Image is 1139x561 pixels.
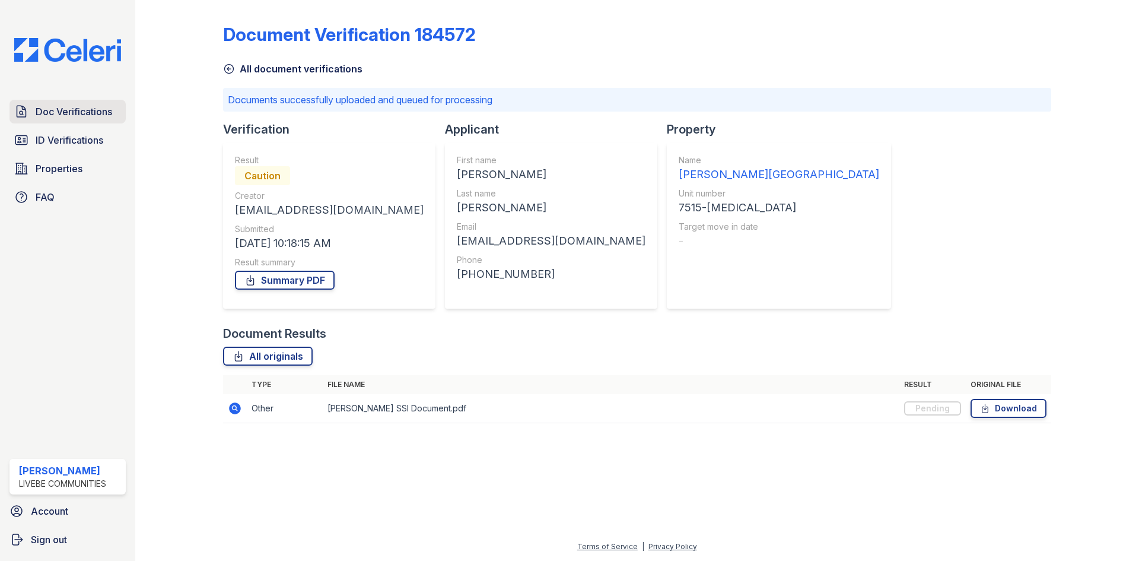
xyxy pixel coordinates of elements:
div: [DATE] 10:18:15 AM [235,235,424,252]
a: ID Verifications [9,128,126,152]
div: [PERSON_NAME][GEOGRAPHIC_DATA] [679,166,879,183]
div: Result summary [235,256,424,268]
a: Name [PERSON_NAME][GEOGRAPHIC_DATA] [679,154,879,183]
div: Email [457,221,645,233]
a: Properties [9,157,126,180]
div: - [679,233,879,249]
a: Doc Verifications [9,100,126,123]
div: Unit number [679,188,879,199]
div: Phone [457,254,645,266]
div: Last name [457,188,645,199]
span: Properties [36,161,82,176]
th: Result [899,375,966,394]
div: Document Verification 184572 [223,24,476,45]
div: Property [667,121,901,138]
div: Document Results [223,325,326,342]
span: Sign out [31,533,67,547]
div: Applicant [445,121,667,138]
span: ID Verifications [36,133,103,147]
span: Doc Verifications [36,104,112,119]
div: [PERSON_NAME] [457,199,645,216]
div: Creator [235,190,424,202]
div: [EMAIL_ADDRESS][DOMAIN_NAME] [235,202,424,218]
th: Original file [966,375,1051,394]
a: Sign out [5,528,131,552]
div: [PERSON_NAME] [457,166,645,183]
img: CE_Logo_Blue-a8612792a0a2168367f1c8372b55b34899dd931a85d93a1a3d3e32e68fde9ad4.png [5,38,131,62]
div: Submitted [235,223,424,235]
span: Account [31,504,68,518]
a: Terms of Service [577,542,638,551]
span: FAQ [36,190,55,204]
div: | [642,542,644,551]
a: Download [971,399,1046,418]
div: Target move in date [679,221,879,233]
div: [PHONE_NUMBER] [457,266,645,283]
div: LiveBe Communities [19,478,106,490]
a: All document verifications [223,62,362,76]
div: 7515-[MEDICAL_DATA] [679,199,879,216]
div: Pending [904,401,961,416]
div: [PERSON_NAME] [19,464,106,478]
a: Account [5,499,131,523]
a: Privacy Policy [648,542,697,551]
td: [PERSON_NAME] SSI Document.pdf [323,394,899,423]
th: File name [323,375,899,394]
a: Summary PDF [235,271,335,290]
p: Documents successfully uploaded and queued for processing [228,93,1046,107]
a: All originals [223,347,313,366]
div: Caution [235,166,290,185]
div: [EMAIL_ADDRESS][DOMAIN_NAME] [457,233,645,249]
a: FAQ [9,185,126,209]
th: Type [247,375,323,394]
div: Verification [223,121,445,138]
td: Other [247,394,323,423]
div: First name [457,154,645,166]
div: Name [679,154,879,166]
div: Result [235,154,424,166]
